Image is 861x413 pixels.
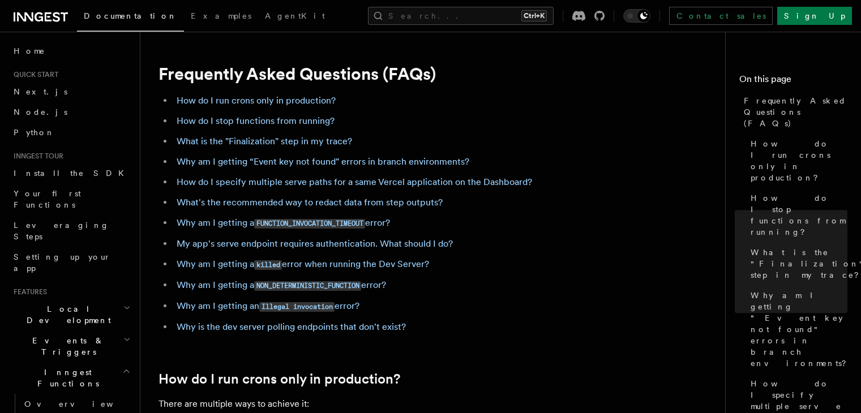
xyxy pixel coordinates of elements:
[177,197,443,208] a: What's the recommended way to redact data from step outputs?
[746,134,847,188] a: How do I run crons only in production?
[184,3,258,31] a: Examples
[14,252,111,273] span: Setting up your app
[14,45,45,57] span: Home
[258,3,332,31] a: AgentKit
[177,300,359,311] a: Why am I getting anIllegal invocationerror?
[14,189,81,209] span: Your first Functions
[84,11,177,20] span: Documentation
[669,7,773,25] a: Contact sales
[9,330,133,362] button: Events & Triggers
[521,10,547,21] kbd: Ctrl+K
[9,367,122,389] span: Inngest Functions
[254,260,282,270] code: killed
[177,177,532,187] a: How do I specify multiple serve paths for a same Vercel application on the Dashboard?
[265,11,325,20] span: AgentKit
[14,169,131,178] span: Install the SDK
[254,219,365,229] code: FUNCTION_INVOCATION_TIMEOUT
[9,215,133,247] a: Leveraging Steps
[9,299,133,330] button: Local Development
[177,321,406,332] a: Why is the dev server polling endpoints that don't exist?
[368,7,554,25] button: Search...Ctrl+K
[259,302,335,312] code: Illegal invocation
[177,217,390,228] a: Why am I getting aFUNCTION_INVOCATION_TIMEOUTerror?
[9,81,133,102] a: Next.js
[746,242,847,285] a: What is the "Finalization" step in my trace?
[191,11,251,20] span: Examples
[14,221,109,241] span: Leveraging Steps
[159,371,400,387] a: How do I run crons only in production?
[177,115,335,126] a: How do I stop functions from running?
[177,136,352,147] a: What is the "Finalization" step in my trace?
[751,290,854,369] span: Why am I getting “Event key not found" errors in branch environments?
[177,238,453,249] a: My app's serve endpoint requires authentication. What should I do?
[751,192,847,238] span: How do I stop functions from running?
[739,72,847,91] h4: On this page
[14,87,67,96] span: Next.js
[9,70,58,79] span: Quick start
[777,7,852,25] a: Sign Up
[744,95,847,129] span: Frequently Asked Questions (FAQs)
[9,247,133,278] a: Setting up your app
[159,396,611,412] p: There are multiple ways to achieve it:
[77,3,184,32] a: Documentation
[159,63,611,84] h1: Frequently Asked Questions (FAQs)
[9,152,63,161] span: Inngest tour
[751,138,847,183] span: How do I run crons only in production?
[14,107,67,117] span: Node.js
[9,183,133,215] a: Your first Functions
[9,163,133,183] a: Install the SDK
[177,279,386,290] a: Why am I getting aNON_DETERMINISTIC_FUNCTIONerror?
[623,9,650,23] button: Toggle dark mode
[24,399,141,408] span: Overview
[9,41,133,61] a: Home
[9,287,47,296] span: Features
[9,303,123,326] span: Local Development
[746,188,847,242] a: How do I stop functions from running?
[14,128,55,137] span: Python
[746,285,847,373] a: Why am I getting “Event key not found" errors in branch environments?
[9,102,133,122] a: Node.js
[177,95,336,106] a: How do I run crons only in production?
[9,122,133,143] a: Python
[177,156,469,167] a: Why am I getting “Event key not found" errors in branch environments?
[9,362,133,394] button: Inngest Functions
[739,91,847,134] a: Frequently Asked Questions (FAQs)
[254,281,361,291] code: NON_DETERMINISTIC_FUNCTION
[177,259,429,269] a: Why am I getting akillederror when running the Dev Server?
[9,335,123,358] span: Events & Triggers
